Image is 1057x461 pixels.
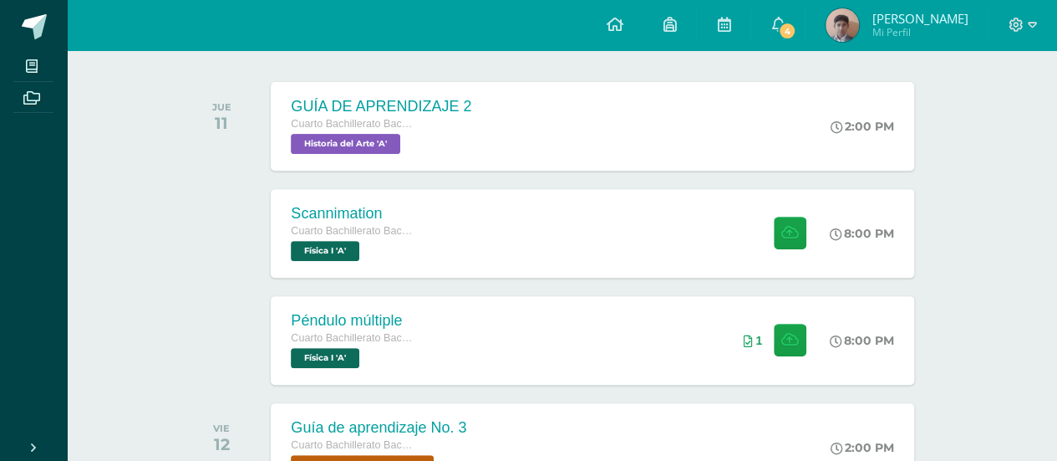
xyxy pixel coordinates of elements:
span: Cuarto Bachillerato Bachillerato en CCLL con Orientación en Diseño Gráfico [291,118,416,130]
div: Archivos entregados [743,334,762,347]
div: GUÍA DE APRENDIZAJE 2 [291,98,471,115]
div: JUE [212,101,231,113]
img: 946dd18922e63a2350e6f3cd199b2dab.png [826,8,859,42]
div: 8:00 PM [830,333,894,348]
span: 4 [778,22,796,40]
div: Guía de aprendizaje No. 3 [291,419,466,437]
div: 2:00 PM [831,119,894,134]
span: Historia del Arte 'A' [291,134,400,154]
div: Scannimation [291,205,416,223]
div: Péndulo múltiple [291,312,416,330]
span: Física I 'A' [291,348,359,368]
div: 11 [212,113,231,133]
span: Cuarto Bachillerato Bachillerato en CCLL con Orientación en Diseño Gráfico [291,225,416,237]
span: Mi Perfil [872,25,968,39]
div: 8:00 PM [830,226,894,241]
div: 2:00 PM [831,440,894,455]
span: Física I 'A' [291,241,359,261]
span: Cuarto Bachillerato Bachillerato en CCLL con Orientación en Diseño Gráfico [291,439,416,451]
span: [PERSON_NAME] [872,10,968,27]
div: VIE [213,423,230,434]
span: Cuarto Bachillerato Bachillerato en CCLL con Orientación en Diseño Gráfico [291,332,416,344]
div: 12 [213,434,230,454]
span: 1 [755,334,762,347]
